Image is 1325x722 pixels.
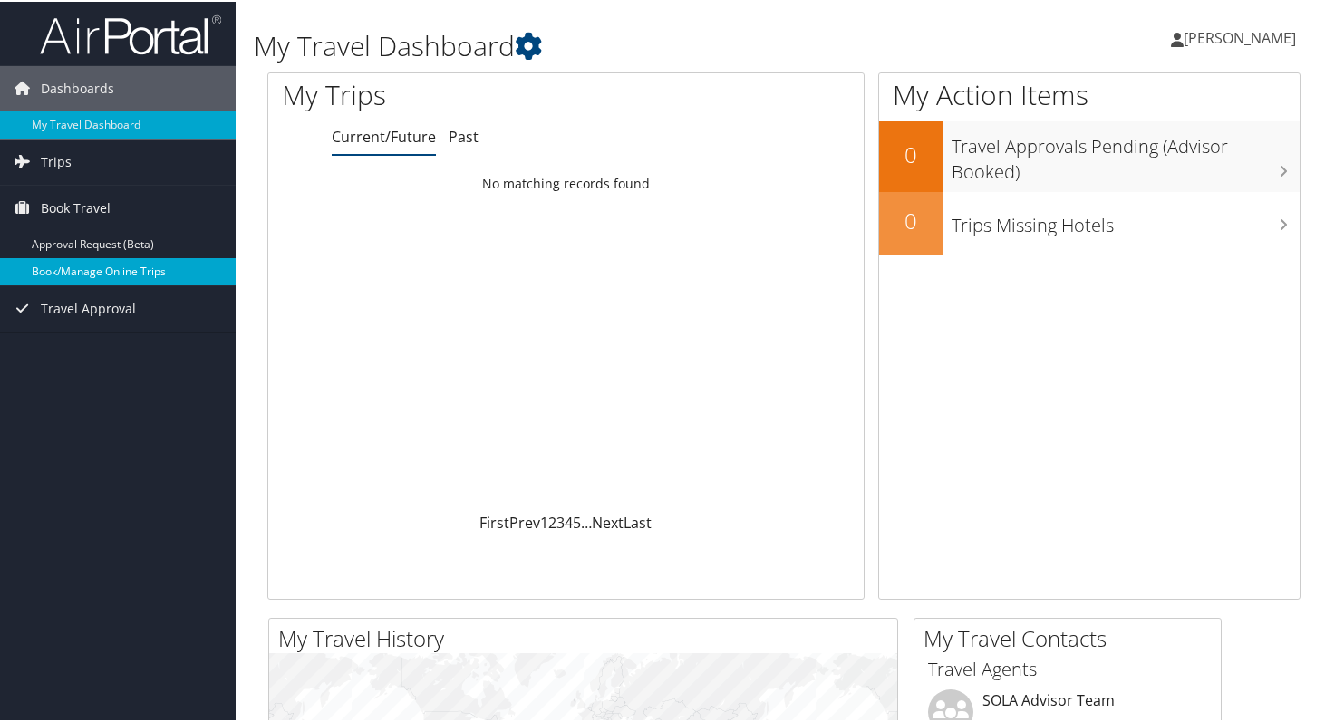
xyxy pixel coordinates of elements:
[282,74,602,112] h1: My Trips
[565,511,573,531] a: 4
[928,655,1207,680] h3: Travel Agents
[879,204,943,235] h2: 0
[41,64,114,110] span: Dashboards
[479,511,509,531] a: First
[952,202,1300,236] h3: Trips Missing Hotels
[573,511,581,531] a: 5
[41,284,136,330] span: Travel Approval
[268,166,864,198] td: No matching records found
[879,74,1300,112] h1: My Action Items
[592,511,624,531] a: Next
[1184,26,1296,46] span: [PERSON_NAME]
[924,621,1221,652] h2: My Travel Contacts
[581,511,592,531] span: …
[41,184,111,229] span: Book Travel
[556,511,565,531] a: 3
[548,511,556,531] a: 2
[540,511,548,531] a: 1
[952,123,1300,183] h3: Travel Approvals Pending (Advisor Booked)
[41,138,72,183] span: Trips
[879,190,1300,254] a: 0Trips Missing Hotels
[332,125,436,145] a: Current/Future
[449,125,479,145] a: Past
[509,511,540,531] a: Prev
[254,25,961,63] h1: My Travel Dashboard
[278,621,897,652] h2: My Travel History
[1171,9,1314,63] a: [PERSON_NAME]
[40,12,221,54] img: airportal-logo.png
[879,138,943,168] h2: 0
[624,511,652,531] a: Last
[879,120,1300,189] a: 0Travel Approvals Pending (Advisor Booked)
